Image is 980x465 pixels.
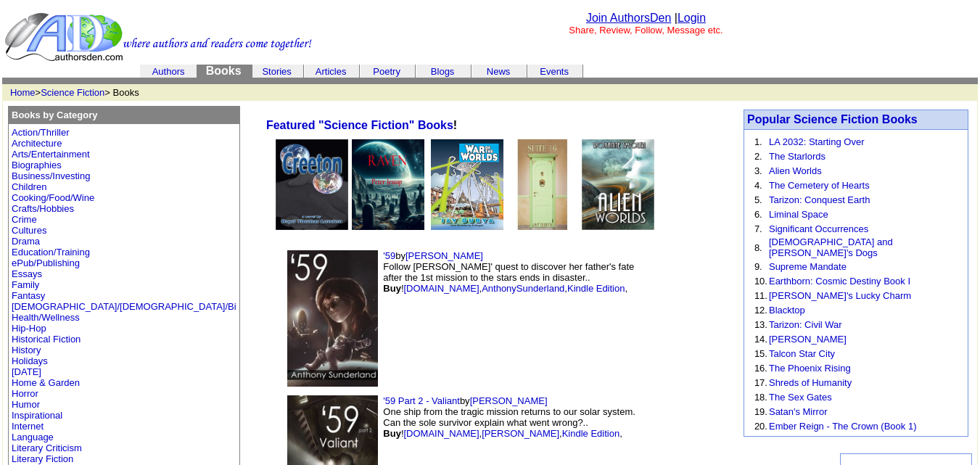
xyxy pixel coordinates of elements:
[769,261,847,272] a: Supreme Mandate
[41,87,104,98] a: Science Fiction
[754,136,762,147] font: 1.
[12,127,69,138] a: Action/Thriller
[754,194,762,205] font: 5.
[383,395,460,406] a: '59 Part 2 - Valiant
[140,71,141,72] img: cleardot.gif
[769,276,910,287] a: Earthborn: Cosmic Destiny Book I
[675,12,706,24] font: |
[12,203,74,214] a: Crafts/Hobbies
[754,209,762,220] font: 6.
[12,258,80,268] a: ePub/Publishing
[262,66,291,77] a: Stories
[12,160,62,170] a: Biographies
[650,275,708,362] img: shim.gif
[976,79,976,83] img: cleardot.gif
[10,87,36,98] a: Home
[769,136,865,147] a: LA 2032: Starting Over
[359,71,360,72] img: cleardot.gif
[383,283,401,294] b: Buy
[12,268,42,279] a: Essays
[567,283,625,294] a: Kindle Edition
[12,138,62,149] a: Architecture
[678,12,706,24] a: Login
[12,388,38,399] a: Horror
[12,399,40,410] a: Humor
[470,395,548,406] a: [PERSON_NAME]
[747,113,918,125] a: Popular Science Fiction Books
[769,421,917,432] a: Ember Reign - The Crown (Book 1)
[12,323,46,334] a: Hip-Hop
[404,428,479,439] a: [DOMAIN_NAME]
[569,25,722,36] font: Share, Review, Follow, Message etc.
[405,250,483,261] a: [PERSON_NAME]
[266,119,457,131] b: !
[12,192,94,203] a: Cooking/Food/Wine
[316,66,347,77] a: Articles
[304,71,305,72] img: cleardot.gif
[769,223,868,234] a: Significant Occurrences
[12,170,90,181] a: Business/Investing
[416,71,416,72] img: cleardot.gif
[266,119,453,131] a: Featured "Science Fiction" Books
[10,87,139,98] font: > > Books
[152,66,185,77] a: Authors
[250,132,251,139] img: cleardot.gif
[12,290,45,301] a: Fantasy
[12,312,80,323] a: Health/Wellness
[12,236,40,247] a: Drama
[12,247,90,258] a: Education/Training
[754,305,767,316] font: 12.
[769,392,832,403] a: The Sex Gates
[527,71,528,72] img: cleardot.gif
[527,71,527,72] img: cleardot.gif
[383,395,635,439] font: by One ship from the tragic mission returns to our solar system. Can the sole survivor explain wh...
[12,334,81,345] a: Historical Fiction
[769,180,870,191] a: The Cemetery of Hearts
[383,428,401,439] b: Buy
[383,250,634,294] font: by Follow [PERSON_NAME]' quest to discover her father's fate after the 1st mission to the stars e...
[12,432,54,443] a: Language
[352,220,424,232] a: Raven
[12,225,46,236] a: Cultures
[383,250,395,261] a: '59
[754,223,762,234] font: 7.
[769,377,852,388] a: Shreds of Humanity
[562,428,620,439] a: Kindle Edition
[769,334,847,345] a: [PERSON_NAME]
[4,12,312,62] img: header_logo2.gif
[754,348,767,359] font: 15.
[12,345,41,355] a: History
[754,151,762,162] font: 2.
[12,110,97,120] b: Books by Category
[769,319,842,330] a: Tarizon: Civil War
[472,71,472,72] img: cleardot.gif
[506,220,579,232] a: Suite 16
[12,214,37,225] a: Crime
[582,220,654,232] a: Alien Worlds
[482,283,564,294] a: AnthonySunderland
[276,220,348,232] a: Creeton
[769,363,851,374] a: The Phoenix Rising
[12,410,62,421] a: Inspirational
[769,348,835,359] a: Talcon Star City
[373,66,400,77] a: Poetry
[12,181,46,192] a: Children
[12,421,44,432] a: Internet
[754,377,767,388] font: 17.
[722,324,725,327] img: shim.gif
[431,139,503,230] img: 79650.jpg
[769,290,911,301] a: [PERSON_NAME]'s Lucky Charm
[206,65,242,77] a: Books
[303,71,304,72] img: cleardot.gif
[754,165,762,176] font: 3.
[769,209,828,220] a: Liminal Space
[582,71,583,72] img: cleardot.gif
[12,149,90,160] a: Arts/Entertainment
[352,139,424,230] img: 80475.jpg
[404,283,479,294] a: [DOMAIN_NAME]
